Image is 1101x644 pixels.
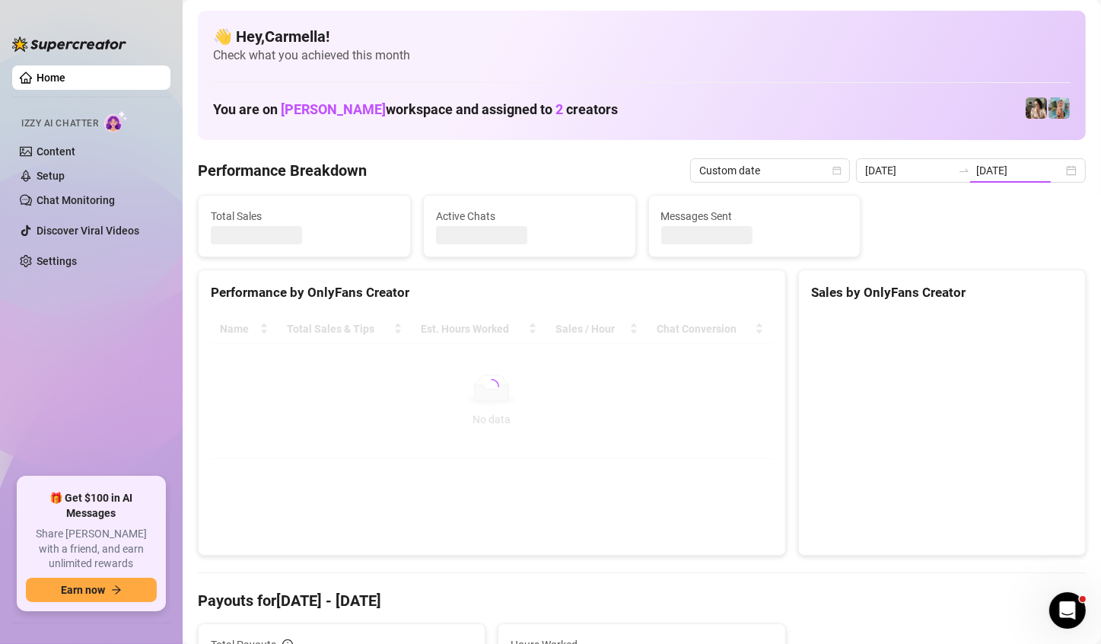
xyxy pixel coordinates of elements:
[37,145,75,158] a: Content
[832,166,842,175] span: calendar
[865,162,952,179] input: Start date
[104,110,128,132] img: AI Chatter
[37,194,115,206] a: Chat Monitoring
[37,255,77,267] a: Settings
[26,578,157,602] button: Earn nowarrow-right
[1049,592,1086,629] iframe: Intercom live chat
[61,584,105,596] span: Earn now
[436,208,623,225] span: Active Chats
[1048,97,1070,119] img: Nina
[26,491,157,521] span: 🎁 Get $100 in AI Messages
[555,101,563,117] span: 2
[958,164,970,177] span: swap-right
[281,101,386,117] span: [PERSON_NAME]
[976,162,1063,179] input: End date
[37,170,65,182] a: Setup
[1026,97,1047,119] img: Cindy
[483,378,500,395] span: loading
[21,116,98,131] span: Izzy AI Chatter
[211,282,773,303] div: Performance by OnlyFans Creator
[661,208,848,225] span: Messages Sent
[37,72,65,84] a: Home
[699,159,841,182] span: Custom date
[198,160,367,181] h4: Performance Breakdown
[811,282,1073,303] div: Sales by OnlyFans Creator
[37,225,139,237] a: Discover Viral Videos
[12,37,126,52] img: logo-BBDzfeDw.svg
[198,590,1086,611] h4: Payouts for [DATE] - [DATE]
[111,585,122,595] span: arrow-right
[213,26,1071,47] h4: 👋 Hey, Carmella !
[958,164,970,177] span: to
[213,101,618,118] h1: You are on workspace and assigned to creators
[211,208,398,225] span: Total Sales
[26,527,157,572] span: Share [PERSON_NAME] with a friend, and earn unlimited rewards
[213,47,1071,64] span: Check what you achieved this month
